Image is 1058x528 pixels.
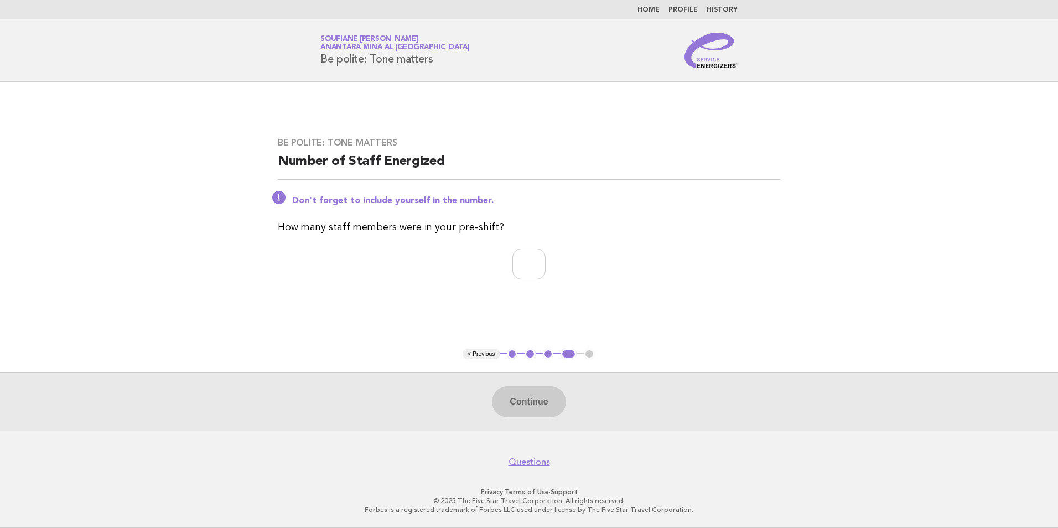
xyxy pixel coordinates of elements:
[507,349,518,360] button: 1
[481,488,503,496] a: Privacy
[637,7,660,13] a: Home
[543,349,554,360] button: 3
[292,195,780,206] p: Don't forget to include yourself in the number.
[278,153,780,180] h2: Number of Staff Energized
[668,7,698,13] a: Profile
[320,35,470,51] a: Soufiane [PERSON_NAME]Anantara Mina al [GEOGRAPHIC_DATA]
[707,7,738,13] a: History
[509,457,550,468] a: Questions
[551,488,578,496] a: Support
[190,505,868,514] p: Forbes is a registered trademark of Forbes LLC used under license by The Five Star Travel Corpora...
[320,44,470,51] span: Anantara Mina al [GEOGRAPHIC_DATA]
[190,496,868,505] p: © 2025 The Five Star Travel Corporation. All rights reserved.
[463,349,499,360] button: < Previous
[320,36,470,65] h1: Be polite: Tone matters
[278,220,780,235] p: How many staff members were in your pre-shift?
[684,33,738,68] img: Service Energizers
[190,488,868,496] p: · ·
[505,488,549,496] a: Terms of Use
[525,349,536,360] button: 2
[561,349,577,360] button: 4
[278,137,780,148] h3: Be polite: Tone matters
